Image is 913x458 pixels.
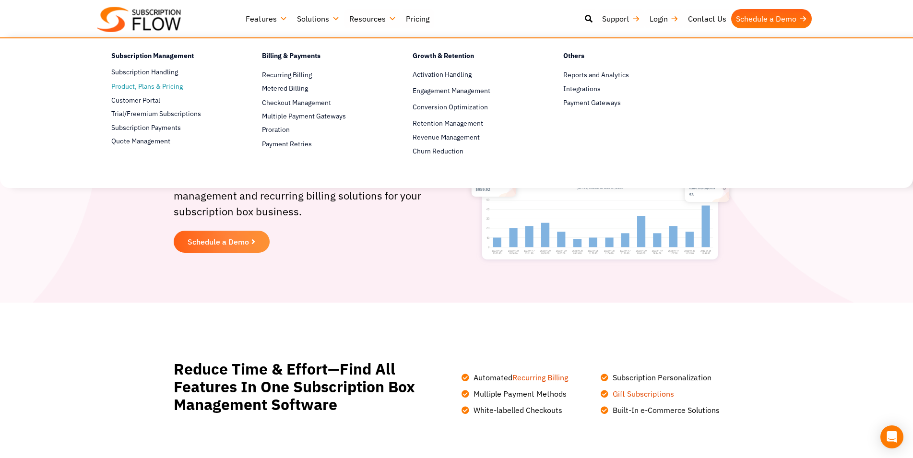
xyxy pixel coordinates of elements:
span: Subscription Payments [111,123,181,133]
a: Solutions [292,9,344,28]
a: Login [645,9,683,28]
a: Churn Reduction [413,145,530,157]
span: Revenue Management [413,132,480,142]
a: Payment Retries [262,138,379,150]
span: White-labelled Checkouts [471,404,562,416]
span: Built-In e-Commerce Solutions [610,404,720,416]
h2: Reduce Time & Effort—Find All Features In One Subscription Box Management Software [174,360,418,413]
a: Reports and Analytics [563,69,680,81]
a: Engagement Management [413,85,530,97]
a: Integrations [563,83,680,94]
a: Quote Management [111,136,228,147]
span: Retention Management [413,118,483,129]
a: Subscription Handling [111,67,228,78]
a: Payment Gateways [563,97,680,108]
a: Retention Management [413,118,530,129]
span: Schedule a Demo [188,238,249,246]
h4: Others [563,50,680,64]
span: Reports and Analytics [563,70,629,80]
a: Schedule a Demo [174,231,270,253]
h4: Subscription Management [111,50,228,64]
span: Checkout Management [262,98,331,108]
a: Checkout Management [262,97,379,108]
a: Recurring Billing [262,69,379,81]
span: Payment Retries [262,139,312,149]
span: Customer Portal [111,95,160,106]
a: Subscription Payments [111,122,228,133]
span: Recurring Billing [262,70,312,80]
h4: Billing & Payments [262,50,379,64]
a: Gift Subscriptions [613,389,674,399]
p: Opt SubscriptionFlow to get best-in-class subscription management and recurring billing solutions... [174,172,452,219]
span: Multiple Payment Methods [471,388,567,399]
a: Conversion Optimization [413,102,530,113]
a: Schedule a Demo [731,9,812,28]
span: Subscription Personalization [610,372,711,383]
a: Product, Plans & Pricing [111,81,228,92]
span: Churn Reduction [413,146,463,156]
a: Customer Portal [111,94,228,106]
a: Trial/Freemium Subscriptions [111,108,228,120]
div: Open Intercom Messenger [880,425,903,448]
a: Features [241,9,292,28]
span: Payment Gateways [563,98,621,108]
a: Metered Billing [262,83,379,94]
h4: Growth & Retention [413,50,530,64]
a: Multiple Payment Gateways [262,111,379,122]
span: Automated [471,372,568,383]
a: Recurring Billing [512,373,568,382]
a: Pricing [401,9,434,28]
a: Proration [262,124,379,136]
a: Resources [344,9,401,28]
a: Activation Handling [413,69,530,81]
span: Integrations [563,84,601,94]
span: Product, Plans & Pricing [111,82,183,92]
a: Contact Us [683,9,731,28]
a: Support [597,9,645,28]
img: Subscriptionflow [97,7,181,32]
a: Revenue Management [413,131,530,143]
